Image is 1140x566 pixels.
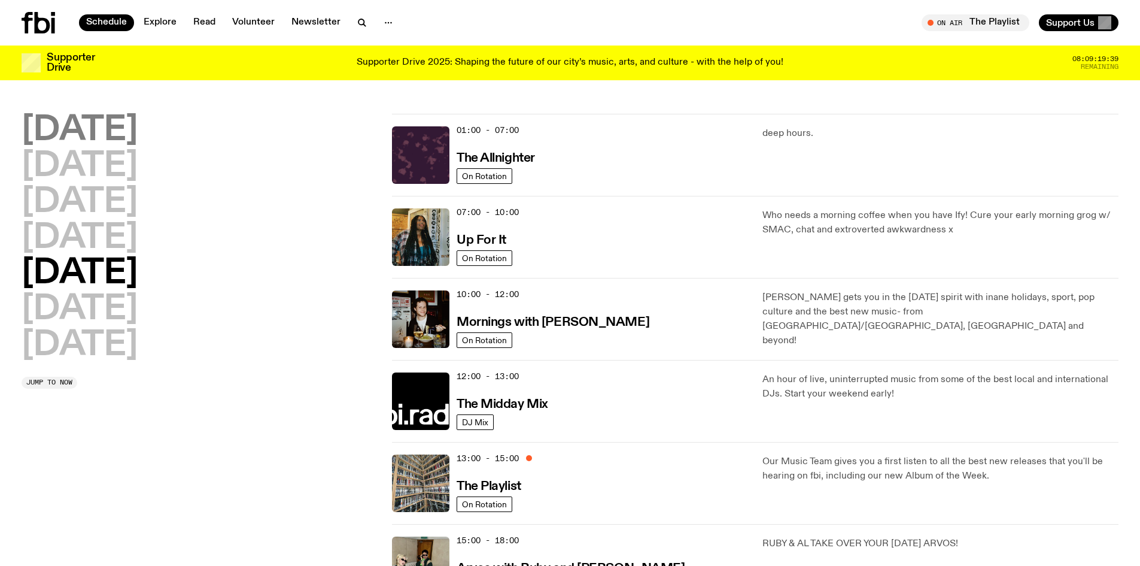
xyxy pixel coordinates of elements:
h3: The Playlist [457,480,521,493]
button: [DATE] [22,329,138,362]
a: The Midday Mix [457,396,548,411]
a: On Rotation [457,168,512,184]
a: DJ Mix [457,414,494,430]
p: An hour of live, uninterrupted music from some of the best local and international DJs. Start you... [762,373,1118,401]
img: Sam blankly stares at the camera, brightly lit by a camera flash wearing a hat collared shirt and... [392,290,449,348]
span: On Rotation [462,500,507,509]
span: On Rotation [462,335,507,344]
a: Explore [136,14,184,31]
a: Newsletter [284,14,348,31]
span: DJ Mix [462,417,488,426]
a: Up For It [457,232,506,247]
a: Mornings with [PERSON_NAME] [457,314,649,329]
a: On Rotation [457,497,512,512]
span: Remaining [1081,63,1118,70]
button: Jump to now [22,377,77,389]
a: The Playlist [457,478,521,493]
span: Support Us [1046,17,1095,28]
button: [DATE] [22,222,138,255]
h3: The Midday Mix [457,398,548,411]
p: deep hours. [762,126,1118,141]
p: Who needs a morning coffee when you have Ify! Cure your early morning grog w/ SMAC, chat and extr... [762,208,1118,237]
a: Read [186,14,223,31]
p: RUBY & AL TAKE OVER YOUR [DATE] ARVOS! [762,537,1118,551]
p: [PERSON_NAME] gets you in the [DATE] spirit with inane holidays, sport, pop culture and the best ... [762,290,1118,348]
span: 12:00 - 13:00 [457,371,519,382]
span: 10:00 - 12:00 [457,289,519,300]
a: Schedule [79,14,134,31]
a: Volunteer [225,14,282,31]
img: A corner shot of the fbi music library [392,455,449,512]
button: [DATE] [22,186,138,219]
span: 15:00 - 18:00 [457,535,519,546]
span: 08:09:19:39 [1072,56,1118,62]
span: 01:00 - 07:00 [457,125,519,136]
button: [DATE] [22,114,138,147]
a: The Allnighter [457,150,535,165]
a: On Rotation [457,332,512,348]
button: [DATE] [22,257,138,290]
span: Jump to now [26,379,72,386]
button: [DATE] [22,293,138,326]
p: Our Music Team gives you a first listen to all the best new releases that you'll be hearing on fb... [762,455,1118,483]
p: Supporter Drive 2025: Shaping the future of our city’s music, arts, and culture - with the help o... [357,57,783,68]
img: Ify - a Brown Skin girl with black braided twists, looking up to the side with her tongue stickin... [392,208,449,266]
button: On AirThe Playlist [922,14,1029,31]
h3: Mornings with [PERSON_NAME] [457,316,649,329]
h3: Up For It [457,234,506,247]
h3: The Allnighter [457,152,535,165]
h3: Supporter Drive [47,53,95,73]
span: On Rotation [462,171,507,180]
span: On Rotation [462,253,507,262]
button: [DATE] [22,150,138,183]
a: On Rotation [457,250,512,266]
span: 13:00 - 15:00 [457,453,519,464]
button: Support Us [1039,14,1118,31]
span: 07:00 - 10:00 [457,207,519,218]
